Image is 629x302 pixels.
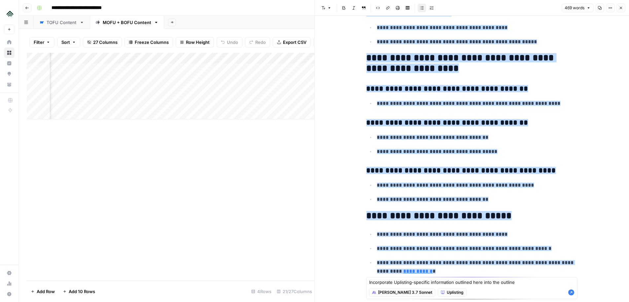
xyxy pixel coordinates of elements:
a: Insights [4,58,15,69]
div: 4 Rows [249,286,274,297]
a: TOFU Content [34,16,90,29]
button: [PERSON_NAME] 3.7 Sonnet [369,288,435,297]
span: Uplisting [447,289,464,295]
span: Add Row [37,288,55,295]
span: 469 words [565,5,584,11]
textarea: Incorporate Uplisting-specific information outlined here into the outline [369,279,575,286]
span: Filter [34,39,44,45]
div: 21/27 Columns [274,286,315,297]
button: Row Height [176,37,214,47]
a: Home [4,37,15,47]
a: Your Data [4,79,15,90]
div: MOFU + BOFU Content [103,19,151,26]
span: Sort [61,39,70,45]
button: 469 words [562,4,593,12]
a: Settings [4,268,15,278]
span: Redo [255,39,266,45]
button: 27 Columns [83,37,122,47]
span: Export CSV [283,39,306,45]
button: Workspace: Uplisting [4,5,15,22]
span: Row Height [186,39,210,45]
button: Redo [245,37,270,47]
span: [PERSON_NAME] 3.7 Sonnet [378,289,432,295]
button: Undo [217,37,242,47]
a: Browse [4,47,15,58]
a: Opportunities [4,69,15,79]
span: 27 Columns [93,39,118,45]
a: MOFU + BOFU Content [90,16,164,29]
span: Freeze Columns [135,39,169,45]
span: Undo [227,39,238,45]
button: Filter [29,37,54,47]
img: Uplisting Logo [4,8,16,19]
span: Add 10 Rows [69,288,95,295]
button: Add Row [27,286,59,297]
button: Sort [57,37,80,47]
button: Export CSV [273,37,311,47]
a: Usage [4,278,15,289]
button: Add 10 Rows [59,286,99,297]
button: Freeze Columns [124,37,173,47]
div: TOFU Content [47,19,77,26]
button: Uplisting [438,288,467,297]
button: Help + Support [4,289,15,299]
